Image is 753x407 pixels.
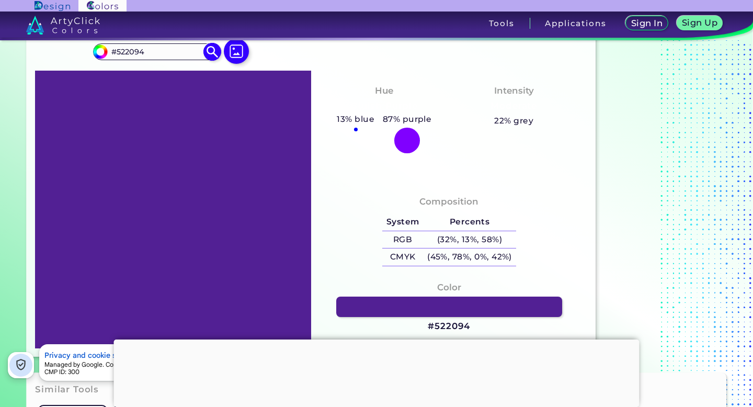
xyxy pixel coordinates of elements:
h3: #522094 [428,320,470,333]
h5: CMYK [382,248,423,266]
img: icon picture [224,39,249,64]
h3: Similar Tools [35,383,99,396]
iframe: Advertisement [600,8,731,360]
h4: Intensity [494,83,534,98]
h5: (32%, 13%, 58%) [423,231,516,248]
h5: Sign Up [683,19,716,27]
h3: Applications [545,19,606,27]
h5: Sign In [632,19,661,27]
h5: 13% blue [333,112,379,126]
h3: Moderate [486,100,542,112]
img: icon search [203,43,221,61]
iframe: Advertisement [114,340,640,404]
h4: Composition [419,194,478,209]
h5: System [382,213,423,231]
img: ArtyClick Design logo [35,1,70,11]
h3: Bluish Purple [347,100,423,112]
h4: Hue [375,83,393,98]
h5: Percents [423,213,516,231]
a: Sign In [627,17,667,30]
input: type color.. [108,45,205,59]
h5: RGB [382,231,423,248]
a: Sign Up [679,17,721,30]
h4: Color [437,280,461,295]
h5: (45%, 78%, 0%, 42%) [423,248,516,266]
h5: 87% purple [379,112,436,126]
h5: 22% grey [494,114,533,128]
img: logo_artyclick_colors_white.svg [26,16,100,35]
h3: Tools [489,19,515,27]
